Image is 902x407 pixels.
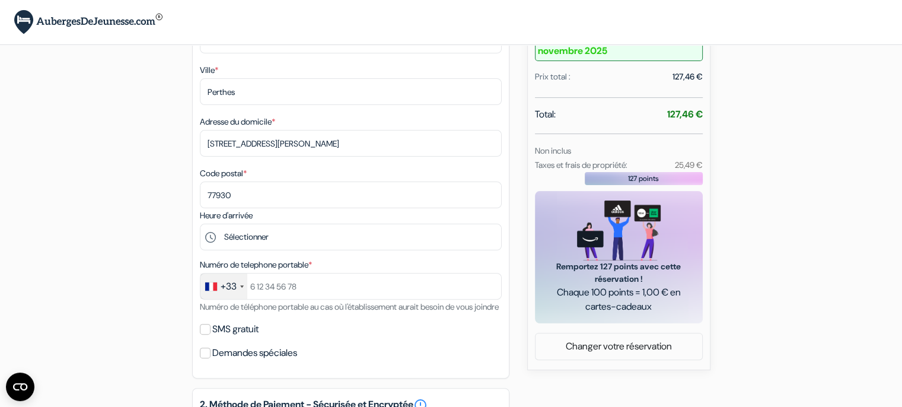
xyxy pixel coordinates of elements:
[14,10,162,34] img: AubergesDeJeunesse.com
[549,285,689,314] span: Chaque 100 points = 1,00 € en cartes-cadeaux
[212,345,297,361] label: Demandes spéciales
[200,64,218,77] label: Ville
[200,116,275,128] label: Adresse du domicile
[200,301,499,312] small: Numéro de téléphone portable au cas où l'établissement aurait besoin de vous joindre
[212,321,259,338] label: SMS gratuit
[535,107,556,122] span: Total:
[535,145,571,156] small: Non inclus
[628,173,659,184] span: 127 points
[577,201,661,260] img: gift_card_hero_new.png
[200,273,502,300] input: 6 12 34 56 78
[200,167,247,180] label: Code postal
[200,274,247,299] div: France: +33
[674,160,702,170] small: 25,49 €
[667,108,703,120] strong: 127,46 €
[536,335,702,358] a: Changer votre réservation
[535,71,570,83] div: Prix total :
[535,160,627,170] small: Taxes et frais de propriété:
[549,260,689,285] span: Remportez 127 points avec cette réservation !
[6,373,34,401] button: Ouvrir le widget CMP
[200,259,312,271] label: Numéro de telephone portable
[200,209,253,222] label: Heure d'arrivée
[672,71,703,83] div: 127,46 €
[221,279,237,294] div: +33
